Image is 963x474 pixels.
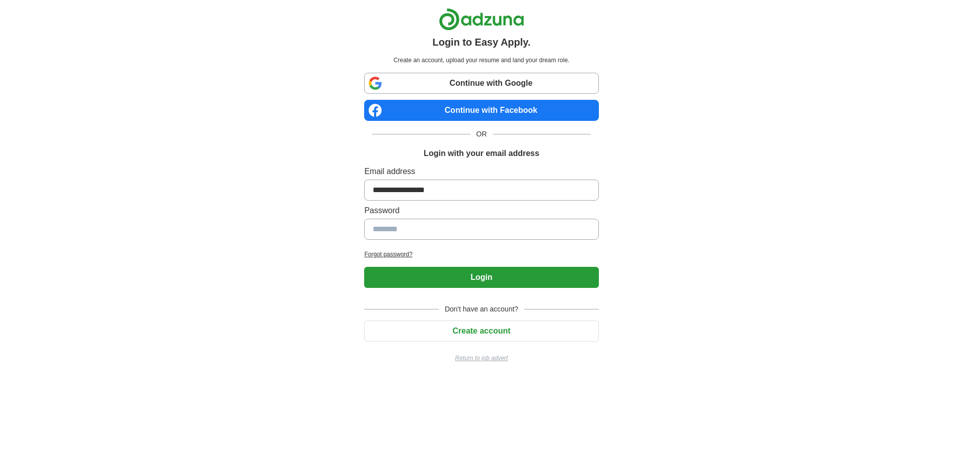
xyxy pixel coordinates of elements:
[364,327,598,335] a: Create account
[364,205,598,217] label: Password
[364,267,598,288] button: Login
[366,56,596,65] p: Create an account, upload your resume and land your dream role.
[364,250,598,259] a: Forgot password?
[364,73,598,94] a: Continue with Google
[364,321,598,342] button: Create account
[364,100,598,121] a: Continue with Facebook
[364,354,598,363] a: Return to job advert
[470,129,493,139] span: OR
[424,147,539,160] h1: Login with your email address
[432,35,531,50] h1: Login to Easy Apply.
[439,304,525,314] span: Don't have an account?
[364,166,598,178] label: Email address
[439,8,524,31] img: Adzuna logo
